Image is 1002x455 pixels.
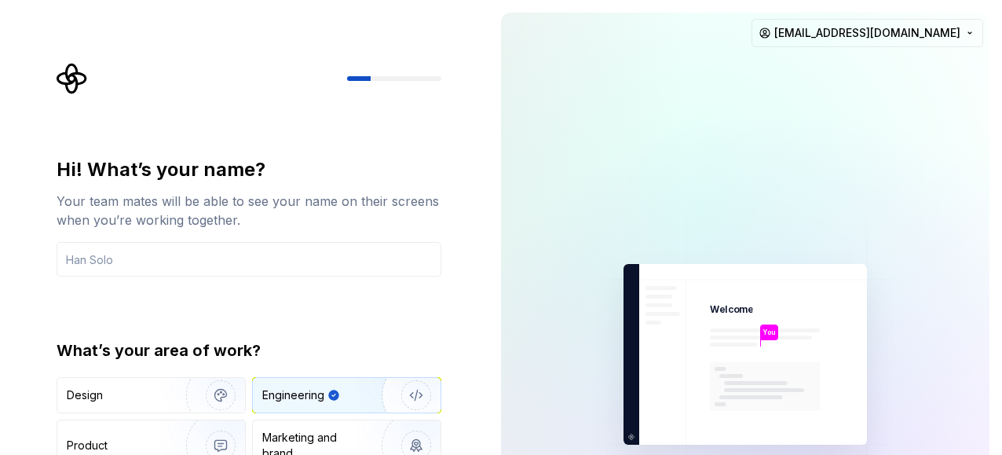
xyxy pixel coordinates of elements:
div: Hi! What’s your name? [57,157,441,182]
p: Welcome [710,303,753,316]
button: [EMAIL_ADDRESS][DOMAIN_NAME] [751,19,983,47]
span: [EMAIL_ADDRESS][DOMAIN_NAME] [774,25,960,41]
svg: Supernova Logo [57,63,88,94]
div: What’s your area of work? [57,339,441,361]
div: Your team mates will be able to see your name on their screens when you’re working together. [57,192,441,229]
div: Product [67,438,108,453]
div: Engineering [262,387,324,403]
input: Han Solo [57,242,441,277]
p: You [763,328,775,337]
div: Design [67,387,103,403]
